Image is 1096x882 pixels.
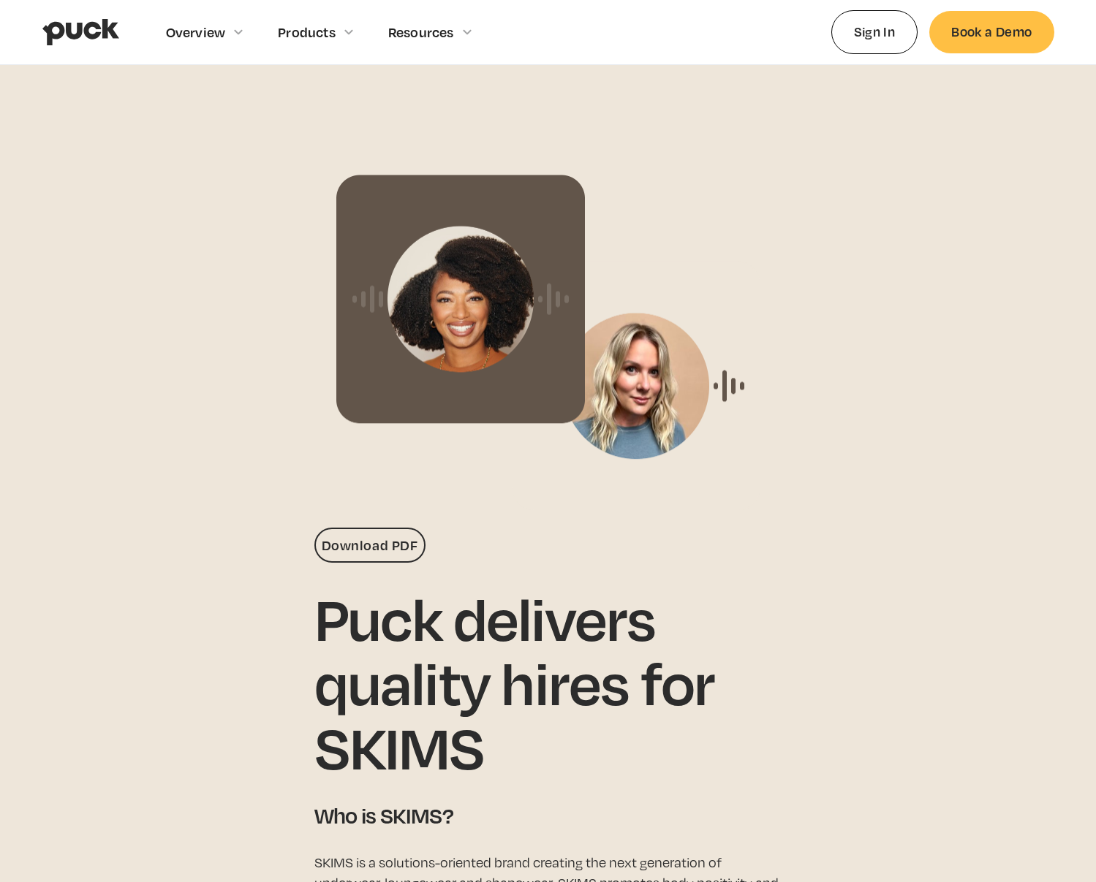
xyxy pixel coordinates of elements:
a: Sign In [831,10,918,53]
div: Products [278,24,336,40]
a: Book a Demo [929,11,1054,53]
h2: Who is SKIMS? [314,802,782,828]
a: Download PDF [314,528,426,563]
div: Resources [388,24,454,40]
h1: Puck delivers quality hires for SKIMS [314,586,782,779]
div: Overview [166,24,226,40]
